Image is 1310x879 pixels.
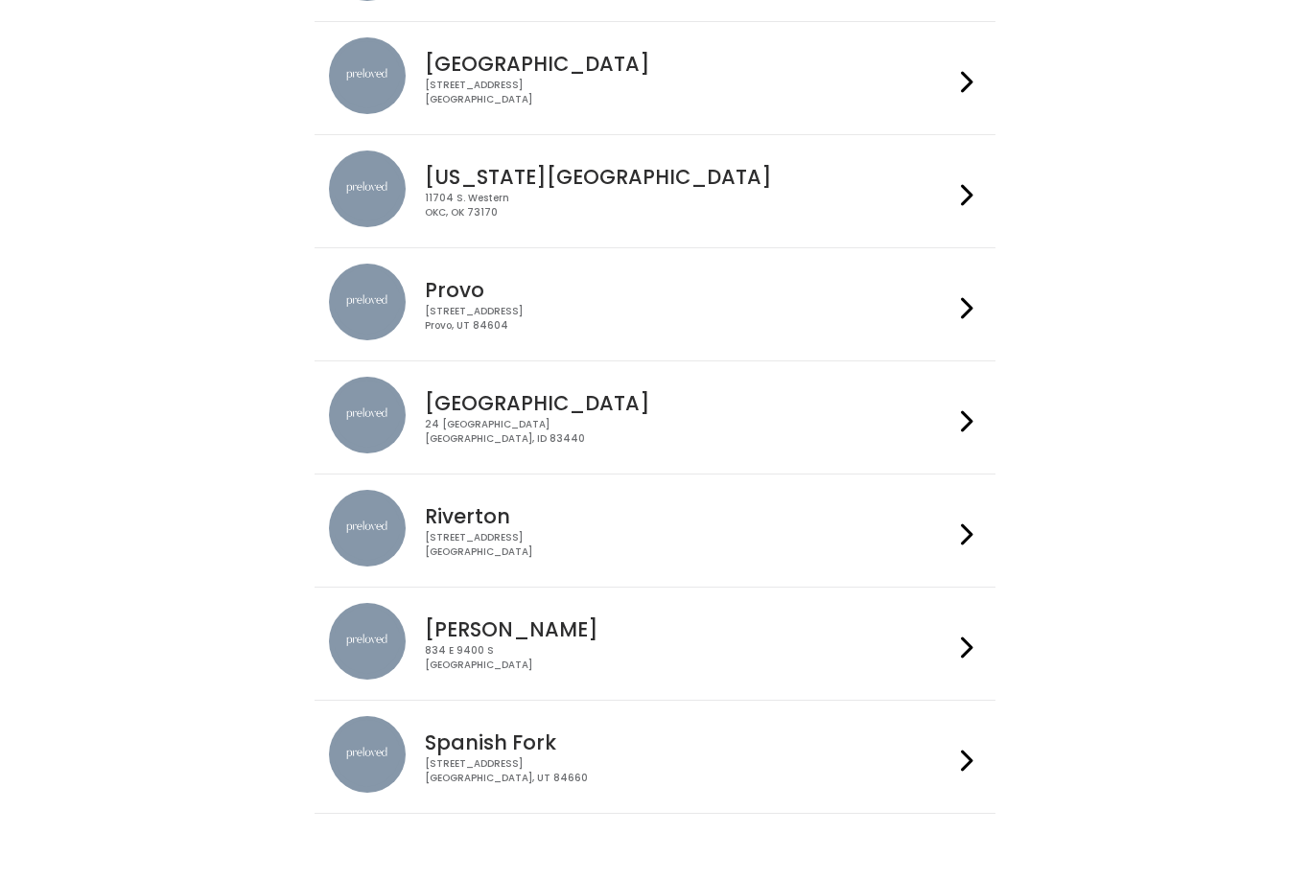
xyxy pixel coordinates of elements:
div: 11704 S. Western OKC, OK 73170 [425,192,952,220]
h4: Spanish Fork [425,731,952,753]
div: 834 E 9400 S [GEOGRAPHIC_DATA] [425,644,952,672]
h4: [PERSON_NAME] [425,618,952,640]
a: preloved location Provo [STREET_ADDRESS]Provo, UT 84604 [329,264,980,345]
img: preloved location [329,37,406,114]
div: [STREET_ADDRESS] Provo, UT 84604 [425,305,952,333]
div: 24 [GEOGRAPHIC_DATA] [GEOGRAPHIC_DATA], ID 83440 [425,418,952,446]
img: preloved location [329,264,406,340]
a: preloved location [PERSON_NAME] 834 E 9400 S[GEOGRAPHIC_DATA] [329,603,980,684]
a: preloved location Riverton [STREET_ADDRESS][GEOGRAPHIC_DATA] [329,490,980,571]
img: preloved location [329,603,406,680]
a: preloved location [US_STATE][GEOGRAPHIC_DATA] 11704 S. WesternOKC, OK 73170 [329,150,980,232]
h4: Provo [425,279,952,301]
a: preloved location [GEOGRAPHIC_DATA] 24 [GEOGRAPHIC_DATA][GEOGRAPHIC_DATA], ID 83440 [329,377,980,458]
h4: [US_STATE][GEOGRAPHIC_DATA] [425,166,952,188]
a: preloved location Spanish Fork [STREET_ADDRESS][GEOGRAPHIC_DATA], UT 84660 [329,716,980,798]
a: preloved location [GEOGRAPHIC_DATA] [STREET_ADDRESS][GEOGRAPHIC_DATA] [329,37,980,119]
img: preloved location [329,150,406,227]
h4: [GEOGRAPHIC_DATA] [425,392,952,414]
img: preloved location [329,490,406,567]
img: preloved location [329,377,406,453]
div: [STREET_ADDRESS] [GEOGRAPHIC_DATA], UT 84660 [425,757,952,785]
h4: Riverton [425,505,952,527]
div: [STREET_ADDRESS] [GEOGRAPHIC_DATA] [425,531,952,559]
h4: [GEOGRAPHIC_DATA] [425,53,952,75]
div: [STREET_ADDRESS] [GEOGRAPHIC_DATA] [425,79,952,106]
img: preloved location [329,716,406,793]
